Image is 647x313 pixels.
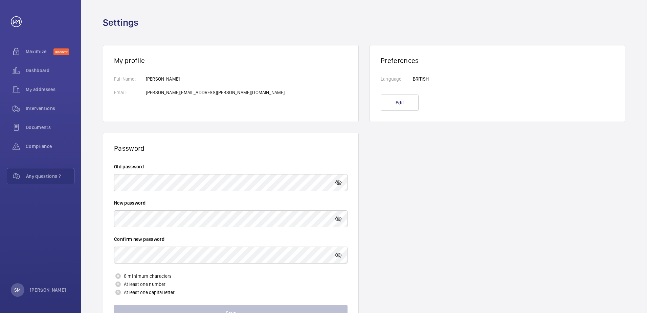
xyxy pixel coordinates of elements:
span: Interventions [26,105,74,112]
p: At least one capital letter [114,288,348,296]
span: My addresses [26,86,74,93]
p: At least one number [114,280,348,288]
label: Email: [114,89,136,96]
p: SM [14,287,21,293]
p: BRITISH [413,76,429,82]
span: Dashboard [26,67,74,74]
label: Old password [114,163,348,170]
span: Maximize [26,48,53,55]
label: New password [114,200,348,206]
p: Preferences [381,56,614,65]
p: [PERSON_NAME][EMAIL_ADDRESS][PERSON_NAME][DOMAIN_NAME] [146,89,285,96]
label: Language: [381,76,403,82]
p: Password [114,144,348,152]
h1: Settings [103,16,138,29]
p: [PERSON_NAME] [30,287,66,293]
span: Documents [26,124,74,131]
p: 8 minimum characters [114,272,348,280]
p: [PERSON_NAME] [146,76,285,82]
span: Discover [53,48,69,55]
span: Compliance [26,143,74,150]
label: Confirm new password [114,236,348,243]
p: My profile [114,56,348,65]
label: Full Name: [114,76,136,82]
span: Any questions ? [26,173,74,180]
button: Edit [381,95,419,111]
